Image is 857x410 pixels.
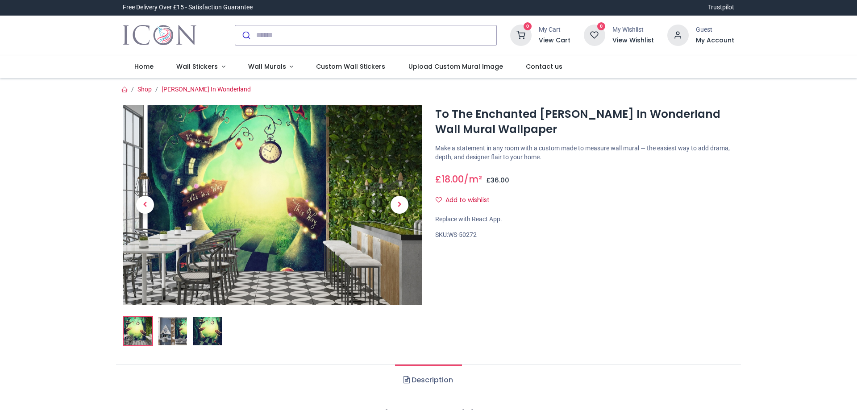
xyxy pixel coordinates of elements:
[539,25,570,34] div: My Cart
[176,62,218,71] span: Wall Stickers
[193,317,222,345] img: WS-50272-03
[123,105,422,305] img: To The Enchanted Wood Alice In Wonderland Wall Mural Wallpaper
[136,196,154,214] span: Previous
[584,31,605,38] a: 0
[435,144,734,162] p: Make a statement in any room with a custom made to measure wall mural — the easiest way to add dr...
[123,23,196,48] img: Icon Wall Stickers
[395,364,462,396] a: Description
[435,107,734,137] h1: To The Enchanted [PERSON_NAME] In Wonderland Wall Mural Wallpaper
[235,25,256,45] button: Submit
[491,176,509,185] span: 36.00
[612,25,654,34] div: My Wishlist
[435,231,734,240] div: SKU:
[237,55,305,79] a: Wall Murals
[464,173,482,186] span: /m²
[435,173,464,186] span: £
[134,62,154,71] span: Home
[137,86,152,93] a: Shop
[436,197,442,203] i: Add to wishlist
[162,86,251,93] a: [PERSON_NAME] In Wonderland
[612,36,654,45] a: View Wishlist
[248,62,286,71] span: Wall Murals
[408,62,503,71] span: Upload Custom Mural Image
[696,36,734,45] a: My Account
[435,193,497,208] button: Add to wishlistAdd to wishlist
[524,22,532,31] sup: 0
[435,215,734,224] div: Replace with React App.
[158,317,187,345] img: WS-50272-02
[696,25,734,34] div: Guest
[597,22,606,31] sup: 0
[123,3,253,12] div: Free Delivery Over £15 - Satisfaction Guarantee
[510,31,532,38] a: 0
[448,231,477,238] span: WS-50272
[391,196,408,214] span: Next
[377,135,422,275] a: Next
[316,62,385,71] span: Custom Wall Stickers
[708,3,734,12] a: Trustpilot
[539,36,570,45] a: View Cart
[165,55,237,79] a: Wall Stickers
[124,317,152,345] img: To The Enchanted Wood Alice In Wonderland Wall Mural Wallpaper
[486,176,509,185] span: £
[123,23,196,48] a: Logo of Icon Wall Stickers
[441,173,464,186] span: 18.00
[123,135,167,275] a: Previous
[526,62,562,71] span: Contact us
